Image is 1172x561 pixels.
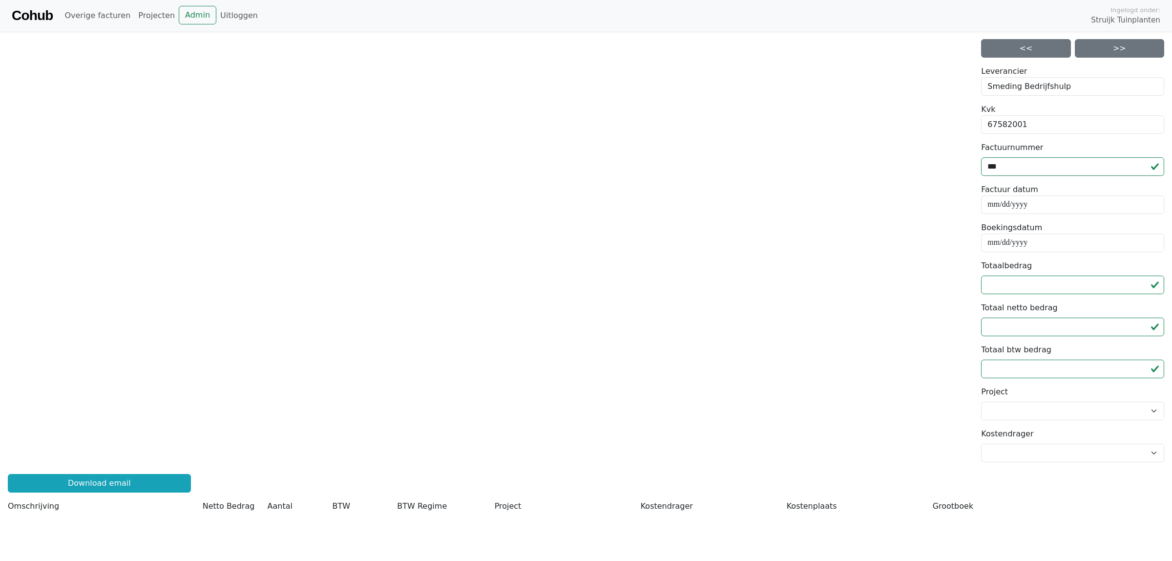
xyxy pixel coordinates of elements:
[134,6,179,25] a: Projecten
[1075,39,1164,58] a: >>
[61,6,134,25] a: Overige facturen
[981,104,995,115] label: Kvk
[397,500,447,512] label: BTW Regime
[203,500,255,512] label: Netto Bedrag
[216,6,262,25] a: Uitloggen
[981,386,1008,398] label: Project
[981,222,1042,234] label: Boekingsdatum
[641,500,693,512] label: Kostendrager
[1091,15,1160,26] span: Struijk Tuinplanten
[268,500,293,512] label: Aantal
[495,500,522,512] label: Project
[933,500,974,512] label: Grootboek
[8,474,191,493] a: Download email
[787,500,837,512] label: Kostenplaats
[179,6,216,24] a: Admin
[981,184,1038,195] label: Factuur datum
[981,302,1057,314] label: Totaal netto bedrag
[981,428,1033,440] label: Kostendrager
[981,39,1070,58] a: <<
[981,77,1164,96] div: Smeding Bedrijfshulp
[981,260,1032,272] label: Totaalbedrag
[332,500,350,512] label: BTW
[981,65,1027,77] label: Leverancier
[8,500,59,512] label: Omschrijving
[12,4,53,27] a: Cohub
[981,344,1051,356] label: Totaal btw bedrag
[1110,5,1160,15] span: Ingelogd onder:
[981,115,1164,134] div: 67582001
[981,142,1043,153] label: Factuurnummer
